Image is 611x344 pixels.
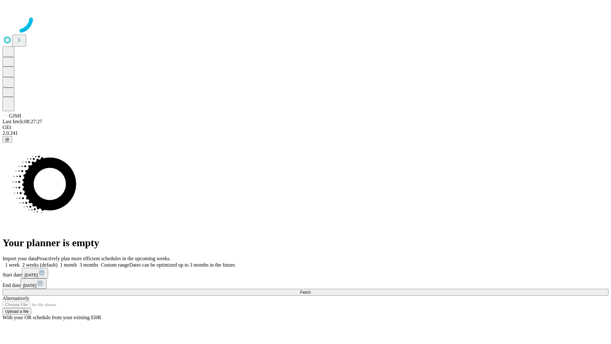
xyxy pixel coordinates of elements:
[3,278,608,289] div: End date
[23,283,36,288] span: [DATE]
[80,262,98,268] span: 3 months
[129,262,236,268] span: Dates can be optimized up to 3 months in the future.
[3,136,12,143] button: @
[3,289,608,296] button: Fetch
[3,296,29,301] span: Alternatively
[25,273,38,277] span: [DATE]
[101,262,129,268] span: Custom range
[9,113,21,118] span: GJSH
[3,308,31,315] button: Upload a file
[22,262,58,268] span: 2 weeks (default)
[5,137,10,142] span: @
[3,268,608,278] div: Start date
[37,256,171,261] span: Proactively plan more efficient schedules in the upcoming weeks.
[3,130,608,136] div: 2.0.241
[3,237,608,249] h1: Your planner is empty
[300,290,311,295] span: Fetch
[3,119,42,124] span: Last fetch: 08:27:27
[22,268,48,278] button: [DATE]
[3,125,608,130] div: GEI
[20,278,46,289] button: [DATE]
[5,262,20,268] span: 1 week
[3,315,101,320] span: With your OR schedule from your existing EHR
[60,262,77,268] span: 1 month
[3,256,37,261] span: Import your data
